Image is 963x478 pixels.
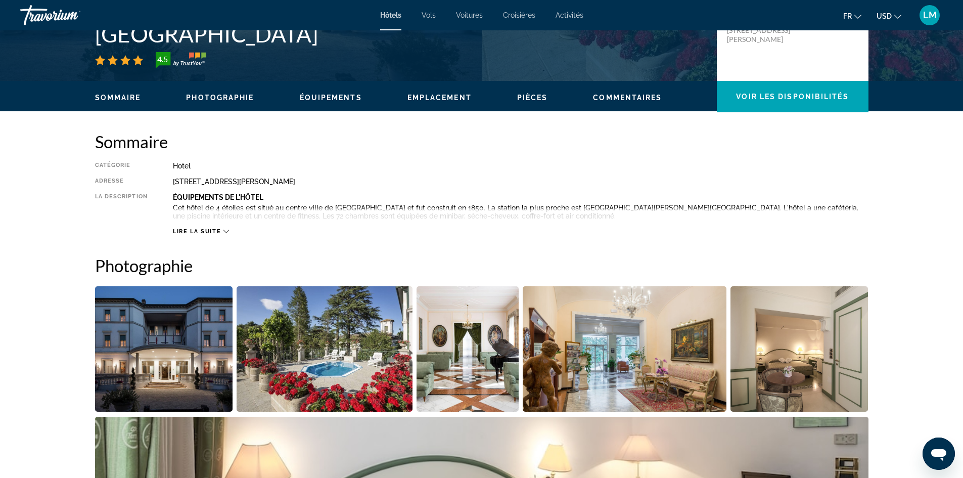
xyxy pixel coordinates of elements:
[407,94,472,102] span: Emplacement
[173,193,263,201] b: Équipements De L'hôtel
[736,93,848,101] span: Voir les disponibilités
[417,286,519,412] button: Open full-screen image slider
[843,9,861,23] button: Change language
[95,93,141,102] button: Sommaire
[186,93,254,102] button: Photographie
[173,228,221,235] span: Lire la suite
[153,53,173,65] div: 4.5
[456,11,483,19] a: Voitures
[173,204,868,220] p: Cet hôtel de 4 étoiles est situé au centre ville de [GEOGRAPHIC_DATA] et fut construit en 1850. L...
[173,228,229,235] button: Lire la suite
[877,12,892,20] span: USD
[517,94,548,102] span: Pièces
[916,5,943,26] button: User Menu
[593,93,662,102] button: Commentaires
[843,12,852,20] span: fr
[877,9,901,23] button: Change currency
[156,52,206,68] img: trustyou-badge-hor.svg
[300,93,362,102] button: Équipements
[95,132,868,152] h2: Sommaire
[237,286,412,412] button: Open full-screen image slider
[717,81,868,112] button: Voir les disponibilités
[20,2,121,28] a: Travorium
[923,10,937,20] span: LM
[95,21,707,47] h1: [GEOGRAPHIC_DATA]
[173,162,868,170] div: Hotel
[503,11,535,19] a: Croisières
[407,93,472,102] button: Emplacement
[523,286,726,412] button: Open full-screen image slider
[593,94,662,102] span: Commentaires
[186,94,254,102] span: Photographie
[95,162,148,170] div: Catégorie
[730,286,868,412] button: Open full-screen image slider
[556,11,583,19] a: Activités
[300,94,362,102] span: Équipements
[95,255,868,276] h2: Photographie
[727,26,808,44] p: [STREET_ADDRESS][PERSON_NAME]
[380,11,401,19] a: Hôtels
[923,438,955,470] iframe: Bouton de lancement de la fenêtre de messagerie
[95,178,148,186] div: Adresse
[422,11,436,19] a: Vols
[517,93,548,102] button: Pièces
[95,94,141,102] span: Sommaire
[173,178,868,186] div: [STREET_ADDRESS][PERSON_NAME]
[95,193,148,223] div: La description
[95,286,233,412] button: Open full-screen image slider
